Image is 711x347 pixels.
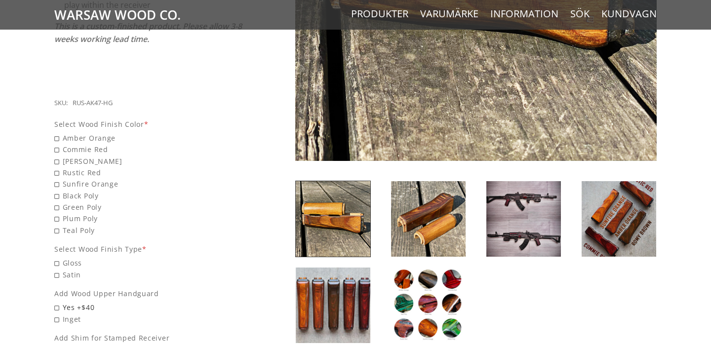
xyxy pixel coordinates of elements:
[54,201,243,213] span: Green Poly
[391,268,466,343] img: Russian AK47 Handguard
[351,7,408,20] a: Produkter
[54,144,243,155] span: Commie Red
[54,132,243,144] span: Amber Orange
[296,268,370,343] img: Russian AK47 Handguard
[486,181,561,257] img: Russian AK47 Handguard
[420,7,478,20] a: Varumärke
[54,225,243,236] span: Teal Poly
[54,313,243,325] span: Inget
[54,269,243,280] span: Satin
[54,155,243,167] span: [PERSON_NAME]
[54,178,243,190] span: Sunfire Orange
[54,302,243,313] span: Yes +$40
[601,7,657,20] a: Kundvagn
[73,98,113,109] div: RUS-AK47-HG
[54,213,243,224] span: Plum Poly
[54,243,243,255] div: Select Wood Finish Type
[570,7,590,20] a: Sök
[54,118,243,130] div: Select Wood Finish Color
[582,181,656,257] img: Russian AK47 Handguard
[54,190,243,201] span: Black Poly
[54,288,243,299] div: Add Wood Upper Handguard
[54,167,243,178] span: Rustic Red
[296,181,370,257] img: Russian AK47 Handguard
[54,332,243,344] div: Add Shim for Stamped Receiver
[54,98,68,109] div: SKU:
[54,257,243,269] span: Gloss
[490,7,558,20] a: Information
[391,181,466,257] img: Russian AK47 Handguard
